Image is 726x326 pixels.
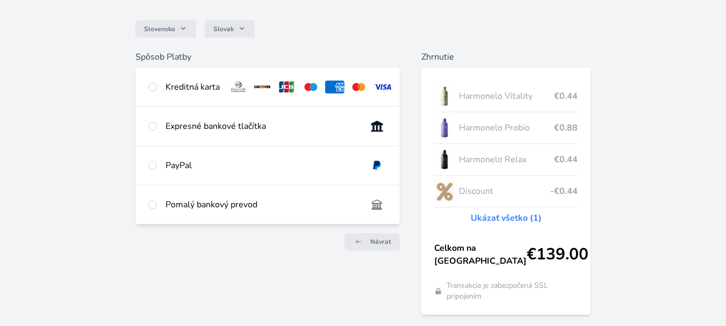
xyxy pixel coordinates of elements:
h6: Spôsob Platby [135,50,400,63]
img: CLEAN_VITALITY_se_stinem_x-lo.jpg [434,83,455,110]
div: PayPal [166,159,358,172]
span: Harmonelo Vitality [459,90,554,103]
span: Harmonelo Relax [459,153,554,166]
img: jcb.svg [277,81,297,93]
span: Slovensko [144,25,175,33]
span: €139.00 [527,245,588,264]
div: Pomalý bankový prevod [166,198,358,211]
span: €0.44 [554,153,578,166]
img: discount-lo.png [434,178,455,205]
span: Harmonelo Probio [459,121,554,134]
span: Celkom na [GEOGRAPHIC_DATA] [434,242,527,267]
img: discover.svg [253,81,272,93]
img: CLEAN_PROBIO_se_stinem_x-lo.jpg [434,114,455,141]
span: Discount [459,185,550,198]
img: amex.svg [325,81,345,93]
a: Ukázať všetko (1) [471,212,542,224]
div: Expresné bankové tlačítka [166,120,358,133]
span: Transakcia je zabezpečená SSL pripojením [447,280,578,302]
span: Návrat [370,237,391,246]
img: bankTransfer_IBAN.svg [367,198,387,211]
span: -€0.44 [550,185,578,198]
img: diners.svg [228,81,248,93]
span: €0.88 [554,121,578,134]
div: Kreditná karta [166,81,220,93]
img: onlineBanking_SK.svg [367,120,387,133]
img: visa.svg [373,81,393,93]
span: Slovak [213,25,234,33]
h6: Zhrnutie [421,50,591,63]
img: mc.svg [349,81,369,93]
button: Slovak [205,20,255,38]
a: Návrat [344,233,400,250]
img: paypal.svg [367,159,387,172]
img: maestro.svg [301,81,321,93]
img: CLEAN_RELAX_se_stinem_x-lo.jpg [434,146,455,173]
span: €0.44 [554,90,578,103]
button: Slovensko [135,20,196,38]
